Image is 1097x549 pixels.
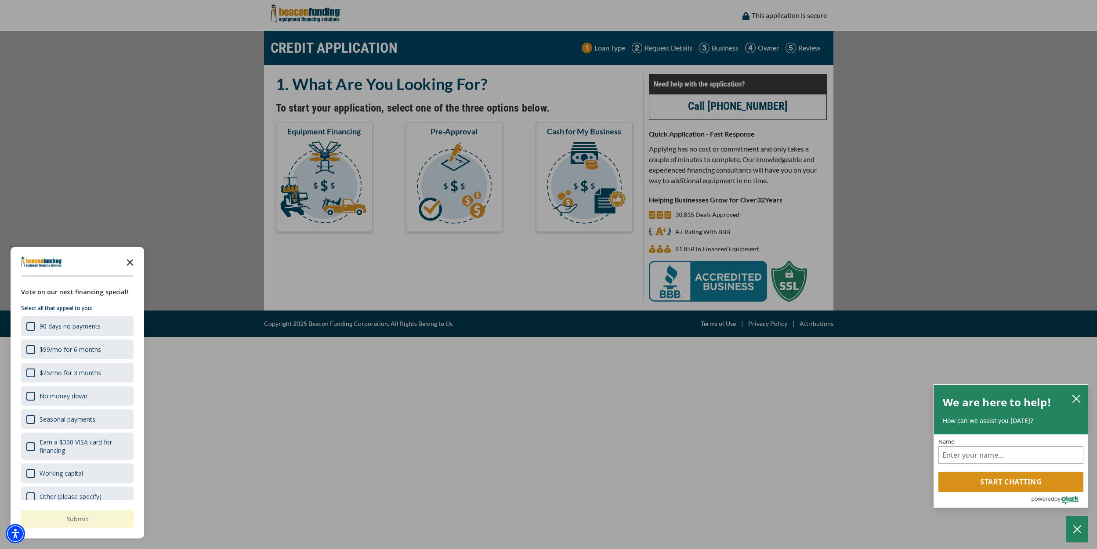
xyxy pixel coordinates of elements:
div: No money down [40,392,87,400]
label: Name [938,439,1083,444]
div: 90 days no payments [21,316,134,336]
input: Name [938,446,1083,464]
div: $25/mo for 3 months [21,363,134,383]
div: Survey [11,247,144,538]
div: Vote on our next financing special! [21,287,134,297]
button: Start chatting [938,472,1083,492]
div: Working capital [21,463,134,483]
div: Other (please specify) [40,492,101,501]
button: Close Chatbox [1066,516,1088,542]
div: $99/mo for 6 months [40,345,101,354]
span: by [1054,493,1061,504]
div: Accessibility Menu [6,524,25,543]
h2: We are here to help! [943,394,1051,411]
img: Company logo [21,256,62,267]
div: Seasonal payments [21,409,134,429]
div: Earn a $300 VISA card for financing [21,433,134,460]
button: Submit [21,510,134,528]
span: powered [1031,493,1054,504]
p: How can we assist you [DATE]? [943,416,1079,425]
div: Other (please specify) [21,487,134,506]
div: Earn a $300 VISA card for financing [40,438,128,455]
a: Powered by Olark - open in a new tab [1031,492,1088,507]
button: Close the survey [121,253,139,271]
div: $99/mo for 6 months [21,340,134,359]
div: 90 days no payments [40,322,101,330]
button: close chatbox [1069,392,1083,405]
div: Seasonal payments [40,415,95,423]
p: Select all that appeal to you: [21,304,134,313]
div: $25/mo for 3 months [40,368,101,377]
div: olark chatbox [934,384,1088,508]
div: No money down [21,386,134,406]
div: Working capital [40,469,83,477]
